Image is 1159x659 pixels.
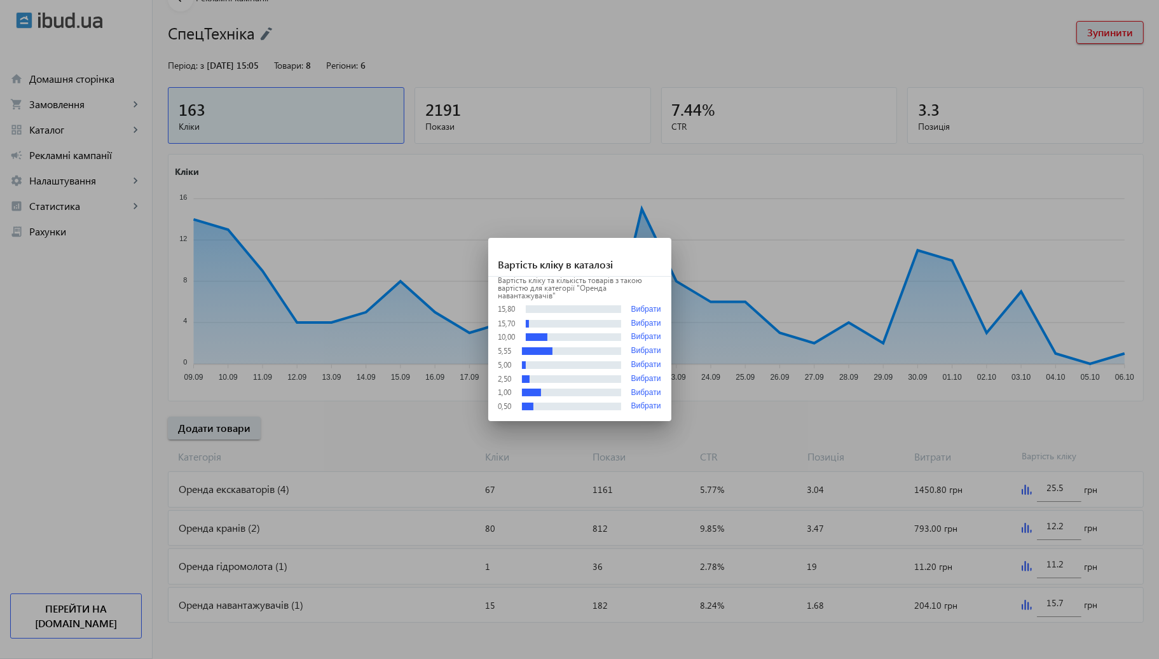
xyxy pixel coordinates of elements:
[631,347,661,356] button: Вибрати
[498,403,512,410] div: 0,50
[631,375,661,384] button: Вибрати
[498,305,516,313] div: 15,80
[631,305,661,314] button: Вибрати
[488,238,671,277] h1: Вартість кліку в каталозі
[498,375,512,383] div: 2,50
[631,402,661,411] button: Вибрати
[498,320,516,328] div: 15,70
[498,347,512,355] div: 5,55
[498,333,516,341] div: 10,00
[631,333,661,342] button: Вибрати
[498,389,512,396] div: 1,00
[631,389,661,398] button: Вибрати
[498,277,661,300] p: Вартість кліку та кількість товарів з такою вартістю для категорії "Оренда навантажувачів"
[498,361,512,369] div: 5,00
[631,361,661,370] button: Вибрати
[631,319,661,328] button: Вибрати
